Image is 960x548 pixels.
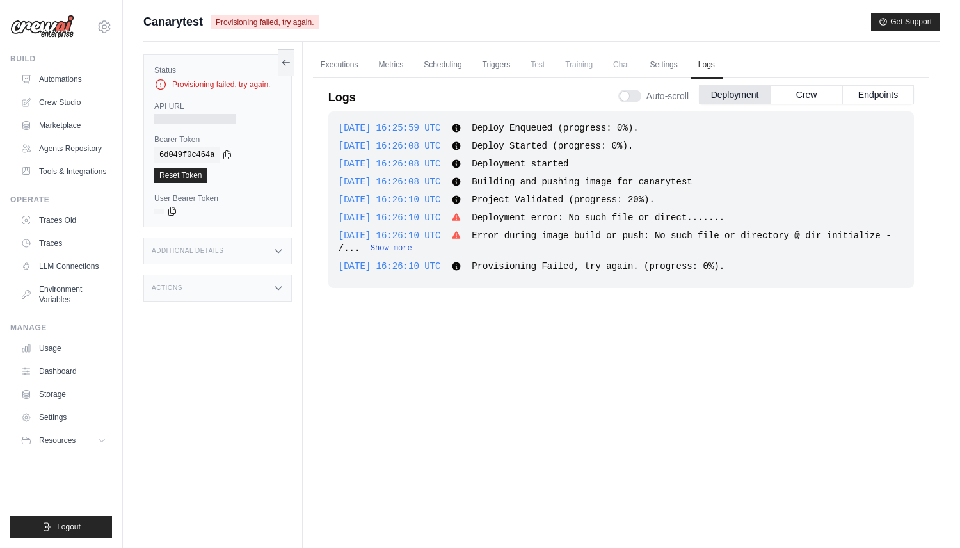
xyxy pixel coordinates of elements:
[339,230,892,254] span: Error during image build or push: No such file or directory @ dir_initialize - /...
[154,134,281,145] label: Bearer Token
[10,195,112,205] div: Operate
[57,522,81,532] span: Logout
[475,52,518,79] a: Triggers
[15,361,112,382] a: Dashboard
[152,284,182,292] h3: Actions
[15,210,112,230] a: Traces Old
[15,115,112,136] a: Marketplace
[154,168,207,183] a: Reset Token
[691,52,723,79] a: Logs
[339,177,441,187] span: [DATE] 16:26:08 UTC
[472,177,692,187] span: Building and pushing image for canarytest
[771,85,842,104] button: Crew
[339,141,441,151] span: [DATE] 16:26:08 UTC
[15,279,112,310] a: Environment Variables
[472,213,724,223] span: Deployment error: No such file or direct.......
[339,123,441,133] span: [DATE] 16:25:59 UTC
[339,230,441,241] span: [DATE] 16:26:10 UTC
[339,213,441,223] span: [DATE] 16:26:10 UTC
[10,323,112,333] div: Manage
[10,15,74,39] img: Logo
[154,101,281,111] label: API URL
[339,261,441,271] span: [DATE] 16:26:10 UTC
[523,52,552,77] span: Test
[472,195,655,205] span: Project Validated (progress: 20%).
[371,52,412,79] a: Metrics
[15,338,112,359] a: Usage
[39,435,76,446] span: Resources
[15,161,112,182] a: Tools & Integrations
[328,88,356,106] p: Logs
[842,85,914,104] button: Endpoints
[15,256,112,277] a: LLM Connections
[154,78,281,91] div: Provisioning failed, try again.
[871,13,940,31] button: Get Support
[646,90,689,102] span: Auto-scroll
[15,233,112,254] a: Traces
[313,52,366,79] a: Executions
[557,52,600,77] span: Training is not available until the deployment is complete
[15,69,112,90] a: Automations
[211,15,319,29] span: Provisioning failed, try again.
[152,247,223,255] h3: Additional Details
[472,141,633,151] span: Deploy Started (progress: 0%).
[15,138,112,159] a: Agents Repository
[143,13,203,31] span: Canarytest
[10,54,112,64] div: Build
[339,159,441,169] span: [DATE] 16:26:08 UTC
[15,407,112,428] a: Settings
[154,65,281,76] label: Status
[472,123,638,133] span: Deploy Enqueued (progress: 0%).
[15,430,112,451] button: Resources
[154,147,220,163] code: 6d049f0c464a
[339,195,441,205] span: [DATE] 16:26:10 UTC
[15,92,112,113] a: Crew Studio
[642,52,685,79] a: Settings
[371,243,412,254] button: Show more
[416,52,469,79] a: Scheduling
[896,487,960,548] iframe: Chat Widget
[472,159,568,169] span: Deployment started
[154,193,281,204] label: User Bearer Token
[10,516,112,538] button: Logout
[699,85,771,104] button: Deployment
[15,384,112,405] a: Storage
[472,261,724,271] span: Provisioning Failed, try again. (progress: 0%).
[605,52,637,77] span: Chat is not available until the deployment is complete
